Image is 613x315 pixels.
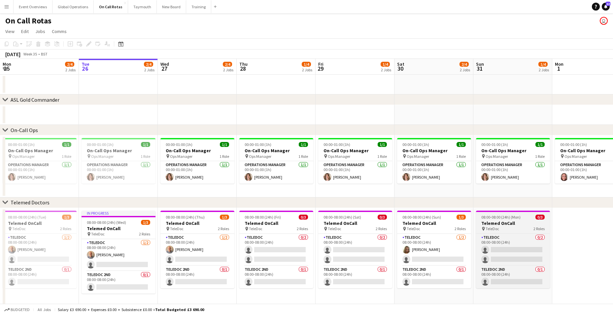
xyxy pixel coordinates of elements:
span: 2 Roles [297,226,308,231]
a: Jobs [33,27,48,36]
app-card-role: Operations Manager1/100:00-01:00 (1h)[PERSON_NAME] [82,161,155,184]
span: Tue [82,61,89,67]
span: 1/1 [299,142,308,147]
span: 08:00-08:00 (24h) (Sun) [402,215,441,220]
h3: Telemed OnCall [476,220,550,226]
span: Ops Manager [249,154,271,159]
a: Comms [49,27,69,36]
span: 00:00-01:00 (1h) [481,142,508,147]
h3: On-Call Ops Manager [82,148,155,154]
div: In progress [82,211,155,216]
div: 2 Jobs [302,67,312,72]
app-job-card: 08:00-08:00 (24h) (Mon)0/3Telemed OnCall TeleDoc2 RolesTeleDoc0/208:00-08:00 (24h) TeleDoc 2nd0/1... [476,211,550,288]
div: Salary £3 690.00 + Expenses £0.00 + Subsistence £0.00 = [58,307,204,312]
div: BST [41,52,48,56]
app-job-card: 08:00-08:00 (24h) (Thu)1/3Telemed OnCall TeleDoc2 RolesTeleDoc1/208:00-08:00 (24h)[PERSON_NAME] T... [160,211,234,288]
span: 1/3 [141,220,150,225]
span: 00:00-01:00 (1h) [87,142,114,147]
span: 1/1 [62,142,71,147]
span: 08:00-08:00 (24h) (Sat) [324,215,361,220]
button: New Board [157,0,186,13]
app-job-card: 00:00-01:00 (1h)1/1On-Call Ops Manager Ops Manager1 RoleOperations Manager1/100:00-01:00 (1h)[PER... [318,138,392,184]
button: Taymouth [128,0,157,13]
app-card-role: TeleDoc 2nd0/108:00-08:00 (24h) [160,266,234,288]
span: 1/3 [62,215,71,220]
app-user-avatar: Jackie Tolland [600,17,608,25]
div: 08:00-08:00 (24h) (Sat)0/3Telemed OnCall TeleDoc2 RolesTeleDoc0/208:00-08:00 (24h) TeleDoc 2nd0/1... [318,211,392,288]
span: 00:00-01:00 (1h) [324,142,350,147]
span: Wed [160,61,169,67]
span: 2/4 [144,62,153,67]
h3: Telemed OnCall [160,220,234,226]
app-card-role: TeleDoc1/208:00-08:00 (24h)[PERSON_NAME] [3,234,77,266]
span: 08:00-08:00 (24h) (Mon) [481,215,521,220]
span: Week 35 [22,52,38,56]
span: Fri [318,61,324,67]
span: Mon [3,61,11,67]
span: 1/1 [378,142,387,147]
div: 2 Jobs [460,67,470,72]
span: 00:00-01:00 (1h) [245,142,271,147]
app-card-role: Operations Manager1/100:00-01:00 (1h)[PERSON_NAME] [160,161,234,184]
span: 08:00-08:00 (24h) (Tue) [8,215,46,220]
span: 2/4 [223,62,232,67]
span: 1/3 [457,215,466,220]
span: 1 [554,65,563,72]
h3: Telemed OnCall [318,220,392,226]
h3: On-Call Ops Manager [160,148,234,154]
span: Comms [52,28,67,34]
div: 08:00-08:00 (24h) (Tue)1/3Telemed OnCall TeleDoc2 RolesTeleDoc1/208:00-08:00 (24h)[PERSON_NAME] T... [3,211,77,288]
div: 00:00-01:00 (1h)1/1On-Call Ops Manager Ops Manager1 RoleOperations Manager1/100:00-01:00 (1h)[PER... [476,138,550,184]
span: 2 Roles [60,226,71,231]
div: 00:00-01:00 (1h)1/1On-Call Ops Manager Ops Manager1 RoleOperations Manager1/100:00-01:00 (1h)[PER... [239,138,313,184]
span: Ops Manager [91,154,114,159]
app-job-card: 00:00-01:00 (1h)1/1On-Call Ops Manager Ops Manager1 RoleOperations Manager1/100:00-01:00 (1h)[PER... [3,138,77,184]
app-card-role: Operations Manager1/100:00-01:00 (1h)[PERSON_NAME] [3,161,77,184]
app-card-role: TeleDoc 2nd0/108:00-08:00 (24h) [3,266,77,288]
app-card-role: Operations Manager1/100:00-01:00 (1h)[PERSON_NAME] [239,161,313,184]
div: In progress08:00-08:00 (24h) (Wed)1/3Telemed OnCall TeleDoc2 RolesTeleDoc1/208:00-08:00 (24h)[PER... [82,211,155,294]
app-job-card: 00:00-01:00 (1h)1/1On-Call Ops Manager Ops Manager1 RoleOperations Manager1/100:00-01:00 (1h)[PER... [82,138,155,184]
span: 2 Roles [533,226,545,231]
app-card-role: TeleDoc 2nd0/108:00-08:00 (24h) [318,266,392,288]
div: 2 Jobs [144,67,154,72]
span: 1 Role [141,154,150,159]
span: 00:00-01:00 (1h) [402,142,429,147]
span: 26 [81,65,89,72]
div: Telemed Doctors [11,199,50,206]
div: 2 Jobs [65,67,76,72]
h3: On-Call Ops Manager [3,148,77,154]
app-card-role: Operations Manager1/100:00-01:00 (1h)[PERSON_NAME] [397,161,471,184]
span: 0/3 [535,215,545,220]
h3: Telemed OnCall [239,220,313,226]
app-job-card: 08:00-08:00 (24h) (Sun)1/3Telemed OnCall TeleDoc2 RolesTeleDoc1/208:00-08:00 (24h)[PERSON_NAME] T... [397,211,471,288]
app-card-role: TeleDoc 2nd0/108:00-08:00 (24h) [397,266,471,288]
div: 08:00-08:00 (24h) (Fri)0/3Telemed OnCall TeleDoc2 RolesTeleDoc0/208:00-08:00 (24h) TeleDoc 2nd0/1... [239,211,313,288]
span: 00:00-01:00 (1h) [166,142,192,147]
span: TeleDoc [91,231,105,236]
h3: On-Call Ops Manager [476,148,550,154]
span: 08:00-08:00 (24h) (Fri) [245,215,281,220]
span: 1/1 [535,142,545,147]
app-job-card: 00:00-01:00 (1h)1/1On-Call Ops Manager Ops Manager1 RoleOperations Manager1/100:00-01:00 (1h)[PER... [397,138,471,184]
app-card-role: Operations Manager1/100:00-01:00 (1h)[PERSON_NAME] [318,161,392,184]
span: 1 Role [298,154,308,159]
span: 12 [606,2,610,6]
span: Sat [397,61,404,67]
span: Ops Manager [12,154,35,159]
app-card-role: TeleDoc 2nd0/108:00-08:00 (24h) [82,271,155,294]
span: TeleDoc [170,226,184,231]
app-card-role: TeleDoc0/208:00-08:00 (24h) [476,234,550,266]
span: 2/4 [65,62,74,67]
span: TeleDoc [407,226,420,231]
span: 25 [2,65,11,72]
span: 27 [159,65,169,72]
app-card-role: TeleDoc 2nd0/108:00-08:00 (24h) [476,266,550,288]
span: Mon [555,61,563,67]
app-card-role: TeleDoc0/208:00-08:00 (24h) [318,234,392,266]
span: 0/3 [299,215,308,220]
